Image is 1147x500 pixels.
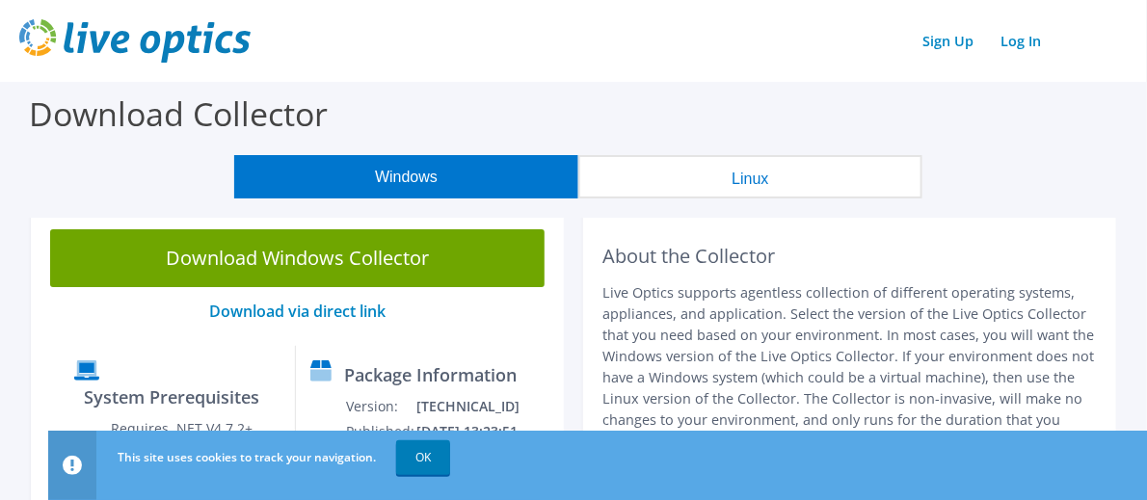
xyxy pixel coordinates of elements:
label: Download Collector [29,92,328,136]
td: Version: [345,394,415,419]
span: This site uses cookies to track your navigation. [118,449,376,465]
a: Sign Up [913,27,983,55]
a: Download via direct link [209,301,386,322]
a: Download Windows Collector [50,229,545,287]
label: Requires .NET V4.7.2+ [111,419,253,438]
img: live_optics_svg.svg [19,19,251,63]
button: Linux [578,155,922,198]
label: System Prerequisites [84,387,259,407]
a: OK [396,440,450,475]
td: Published: [345,419,415,467]
td: [TECHNICAL_ID] [415,394,555,419]
td: [DATE] 13:23:51 (+00:00) [415,419,555,467]
a: Log In [991,27,1051,55]
button: Windows [234,155,578,198]
h2: About the Collector [602,245,1097,268]
label: Package Information [344,365,517,384]
p: Live Optics supports agentless collection of different operating systems, appliances, and applica... [602,282,1097,452]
